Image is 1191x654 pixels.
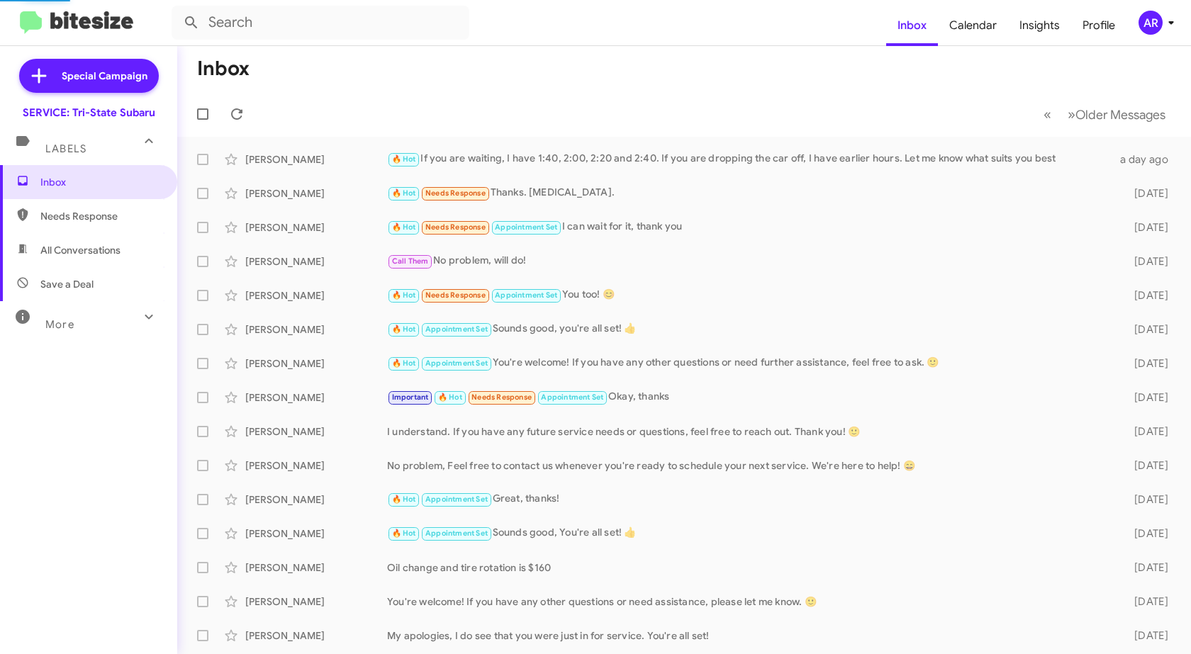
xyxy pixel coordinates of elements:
div: [PERSON_NAME] [245,628,387,643]
span: Inbox [40,175,161,189]
span: 🔥 Hot [392,325,416,334]
button: Next [1059,100,1174,129]
span: 🔥 Hot [392,359,416,368]
div: [PERSON_NAME] [245,254,387,269]
h1: Inbox [197,57,250,80]
div: [DATE] [1114,628,1180,643]
a: Inbox [886,5,938,46]
div: [PERSON_NAME] [245,594,387,609]
div: You're welcome! If you have any other questions or need further assistance, feel free to ask. 🙂 [387,355,1114,371]
button: Previous [1035,100,1060,129]
div: My apologies, I do see that you were just in for service. You're all set! [387,628,1114,643]
div: Sounds good, You're all set! 👍 [387,525,1114,541]
div: [PERSON_NAME] [245,356,387,371]
div: I can wait for it, thank you [387,219,1114,235]
span: 🔥 Hot [392,154,416,164]
span: « [1044,106,1051,123]
div: [PERSON_NAME] [245,492,387,507]
div: a day ago [1114,152,1180,167]
div: Sounds good, you're all set! 👍 [387,321,1114,337]
div: [DATE] [1114,594,1180,609]
div: Okay, thanks [387,389,1114,405]
a: Calendar [938,5,1008,46]
div: You're welcome! If you have any other questions or need assistance, please let me know. 🙂 [387,594,1114,609]
span: Special Campaign [62,69,147,83]
span: Appointment Set [495,291,557,300]
a: Profile [1071,5,1126,46]
span: Labels [45,142,86,155]
div: [PERSON_NAME] [245,424,387,439]
div: [PERSON_NAME] [245,152,387,167]
span: Needs Response [40,209,161,223]
span: 🔥 Hot [392,291,416,300]
div: [PERSON_NAME] [245,322,387,337]
div: [DATE] [1114,186,1180,201]
a: Special Campaign [19,59,159,93]
button: AR [1126,11,1175,35]
span: Older Messages [1075,107,1165,123]
div: [DATE] [1114,492,1180,507]
div: [DATE] [1114,322,1180,337]
div: [DATE] [1114,390,1180,405]
div: [DATE] [1114,220,1180,235]
a: Insights [1008,5,1071,46]
nav: Page navigation example [1036,100,1174,129]
input: Search [172,6,469,40]
div: You too! 😊 [387,287,1114,303]
span: 🔥 Hot [438,393,462,402]
span: Appointment Set [425,325,488,334]
div: SERVICE: Tri-State Subaru [23,106,155,120]
span: Important [392,393,429,402]
div: [DATE] [1114,560,1180,575]
span: » [1068,106,1075,123]
span: 🔥 Hot [392,188,416,198]
span: Needs Response [425,188,486,198]
div: Thanks. [MEDICAL_DATA]. [387,185,1114,201]
span: 🔥 Hot [392,529,416,538]
div: [PERSON_NAME] [245,220,387,235]
div: AR [1139,11,1163,35]
div: Great, thanks! [387,491,1114,507]
span: Appointment Set [425,359,488,368]
span: Appointment Set [425,495,488,504]
span: Needs Response [425,291,486,300]
span: Needs Response [425,222,486,232]
span: All Conversations [40,243,121,257]
span: Save a Deal [40,277,94,291]
span: 🔥 Hot [392,222,416,232]
span: More [45,318,74,331]
div: No problem, Feel free to contact us whenever you're ready to schedule your next service. We're he... [387,458,1114,473]
div: I understand. If you have any future service needs or questions, feel free to reach out. Thank yo... [387,424,1114,439]
div: [DATE] [1114,424,1180,439]
div: [DATE] [1114,254,1180,269]
div: [PERSON_NAME] [245,390,387,405]
span: Appointment Set [425,529,488,538]
div: [DATE] [1114,526,1180,541]
div: [DATE] [1114,458,1180,473]
div: [PERSON_NAME] [245,560,387,575]
div: [PERSON_NAME] [245,458,387,473]
span: 🔥 Hot [392,495,416,504]
div: [DATE] [1114,288,1180,303]
div: [PERSON_NAME] [245,288,387,303]
div: [DATE] [1114,356,1180,371]
span: Call Them [392,256,429,266]
div: [PERSON_NAME] [245,186,387,201]
div: Oil change and tire rotation is $160 [387,560,1114,575]
div: No problem, will do! [387,253,1114,269]
span: Needs Response [471,393,532,402]
div: If you are waiting, I have 1:40, 2:00, 2:20 and 2:40. If you are dropping the car off, I have ear... [387,151,1114,167]
span: Appointment Set [495,222,557,232]
div: [PERSON_NAME] [245,526,387,541]
span: Appointment Set [541,393,603,402]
